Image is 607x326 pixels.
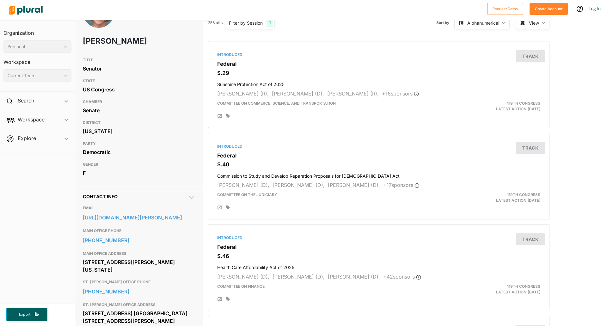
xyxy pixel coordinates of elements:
div: Democratic [83,147,195,157]
h3: GENDER [83,161,195,168]
h4: Sunshine Protection Act of 2025 [217,79,540,87]
span: [PERSON_NAME] (D), [217,274,269,280]
div: Senator [83,64,195,73]
div: Add tags [226,114,230,118]
h3: ST. [PERSON_NAME] OFFICE PHONE [83,278,195,286]
div: Add tags [226,297,230,301]
a: Create Account [530,5,568,12]
div: Senate [83,106,195,115]
a: Request Demo [487,5,523,12]
div: Filter by Session [229,20,263,26]
h3: Federal [217,152,540,159]
div: Alphanumerical [467,20,499,26]
button: Export [6,308,47,321]
span: + 16 sponsor s [382,90,419,97]
h3: Federal [217,61,540,67]
span: [PERSON_NAME] (D), [217,182,269,188]
span: [PERSON_NAME] (D), [328,182,380,188]
div: Latest Action: [DATE] [434,284,545,295]
div: Personal [8,43,61,50]
button: Track [516,50,545,62]
span: [PERSON_NAME] (R), [217,90,269,97]
span: Contact Info [83,194,118,199]
span: Committee on Finance [217,284,265,289]
h3: PARTY [83,140,195,147]
span: [PERSON_NAME] (R), [327,90,379,97]
button: Track [516,233,545,245]
h3: STATE [83,77,195,85]
div: Add tags [226,205,230,210]
span: View [529,20,539,26]
span: [PERSON_NAME] (D), [272,90,324,97]
h3: MAIN OFFICE ADDRESS [83,250,195,257]
a: [PHONE_NUMBER] [83,287,195,296]
button: Create Account [530,3,568,15]
h4: Commission to Study and Develop Reparation Proposals for [DEMOGRAPHIC_DATA] Act [217,170,540,179]
span: [PERSON_NAME] (D), [273,182,325,188]
h3: EMAIL [83,204,195,212]
div: Add Position Statement [217,297,222,302]
h3: TITLE [83,56,195,64]
div: [STREET_ADDRESS] [GEOGRAPHIC_DATA][STREET_ADDRESS][PERSON_NAME] [83,309,195,326]
div: Introduced [217,52,540,58]
button: Request Demo [487,3,523,15]
span: 119th Congress [507,101,540,106]
h3: S.40 [217,161,540,168]
div: 1 [267,19,273,27]
h3: MAIN OFFICE PHONE [83,227,195,235]
h3: DISTRICT [83,119,195,126]
div: Latest Action: [DATE] [434,101,545,112]
span: Export [15,312,35,317]
span: 119th Congress [507,284,540,289]
h3: ST. [PERSON_NAME] OFFICE ADDRESS [83,301,195,309]
span: [PERSON_NAME] (D), [328,274,380,280]
h4: Health Care Affordability Act of 2025 [217,262,540,270]
span: Committee on Commerce, Science, and Transportation [217,101,336,106]
span: Committee on the Judiciary [217,192,277,197]
div: [US_STATE] [83,126,195,136]
div: Current Team [8,72,61,79]
a: [PHONE_NUMBER] [83,236,195,245]
div: Add Position Statement [217,205,222,210]
h3: Federal [217,244,540,250]
h3: Organization [3,24,71,38]
span: Sort by [436,20,454,26]
a: [URL][DOMAIN_NAME][PERSON_NAME] [83,213,195,222]
div: Introduced [217,144,540,149]
h1: [PERSON_NAME] [83,32,150,51]
button: Track [516,142,545,154]
div: Add Position Statement [217,114,222,119]
h2: Search [18,97,34,104]
div: F [83,168,195,178]
span: 253 bills [208,20,223,26]
div: US Congress [83,85,195,94]
div: [STREET_ADDRESS][PERSON_NAME][US_STATE] [83,257,195,274]
span: [PERSON_NAME] (D), [273,274,325,280]
div: Latest Action: [DATE] [434,192,545,203]
span: + 17 sponsor s [383,182,420,188]
h3: CHAMBER [83,98,195,106]
a: Log In [589,6,601,11]
h3: S.29 [217,70,540,76]
span: + 42 sponsor s [383,274,421,280]
h3: Workspace [3,53,71,67]
div: Introduced [217,235,540,241]
h3: S.46 [217,253,540,259]
span: 119th Congress [507,192,540,197]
